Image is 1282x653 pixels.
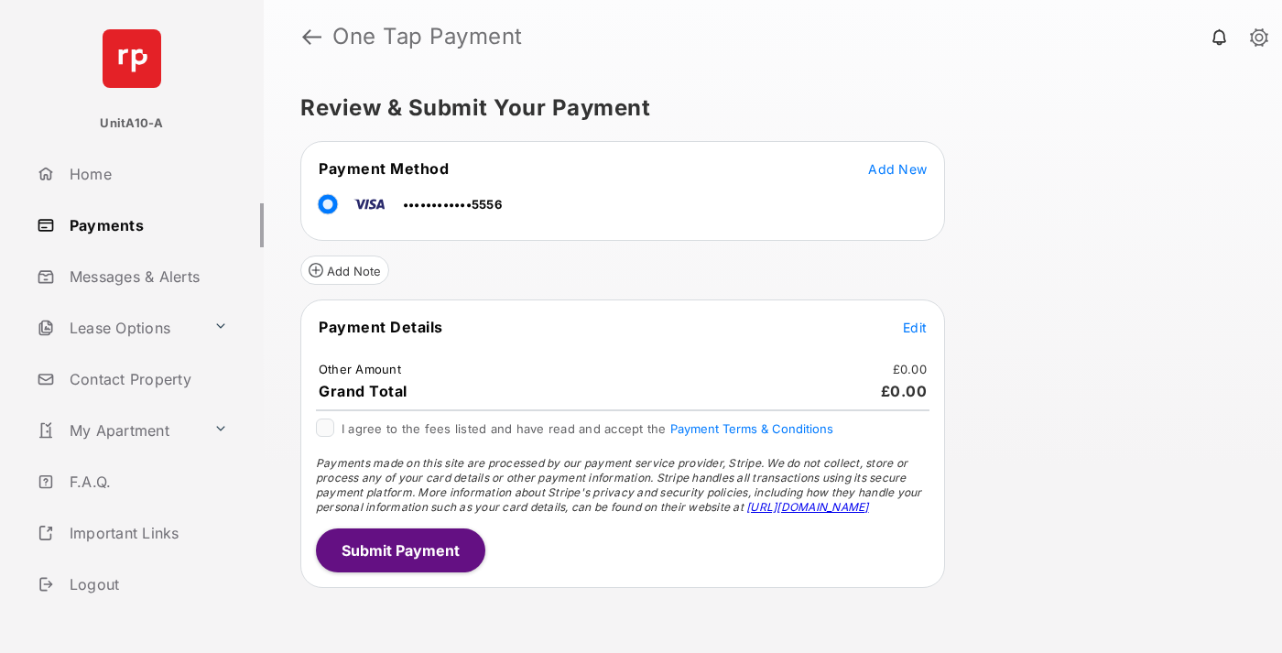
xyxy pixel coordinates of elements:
[319,318,443,336] span: Payment Details
[103,29,161,88] img: svg+xml;base64,PHN2ZyB4bWxucz0iaHR0cDovL3d3dy53My5vcmcvMjAwMC9zdmciIHdpZHRoPSI2NCIgaGVpZ2h0PSI2NC...
[29,255,264,299] a: Messages & Alerts
[318,361,402,377] td: Other Amount
[29,203,264,247] a: Payments
[29,306,206,350] a: Lease Options
[316,528,485,572] button: Submit Payment
[903,318,927,336] button: Edit
[868,161,927,177] span: Add New
[342,421,833,436] span: I agree to the fees listed and have read and accept the
[881,382,928,400] span: £0.00
[403,197,502,212] span: ••••••••••••5556
[319,159,449,178] span: Payment Method
[892,361,928,377] td: £0.00
[29,460,264,504] a: F.A.Q.
[29,152,264,196] a: Home
[746,500,868,514] a: [URL][DOMAIN_NAME]
[300,256,389,285] button: Add Note
[670,421,833,436] button: I agree to the fees listed and have read and accept the
[868,159,927,178] button: Add New
[319,382,407,400] span: Grand Total
[29,562,264,606] a: Logout
[29,357,264,401] a: Contact Property
[29,511,235,555] a: Important Links
[903,320,927,335] span: Edit
[332,26,523,48] strong: One Tap Payment
[29,408,206,452] a: My Apartment
[300,97,1231,119] h5: Review & Submit Your Payment
[316,456,922,514] span: Payments made on this site are processed by our payment service provider, Stripe. We do not colle...
[100,114,163,133] p: UnitA10-A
